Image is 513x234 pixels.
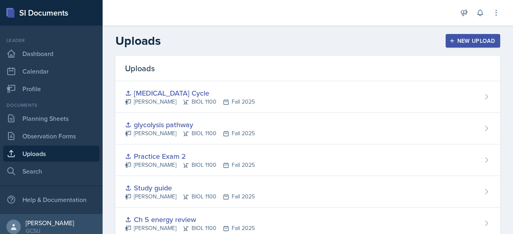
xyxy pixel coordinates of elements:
[125,214,255,225] div: Ch 5 energy review
[3,110,99,126] a: Planning Sheets
[125,88,255,98] div: [MEDICAL_DATA] Cycle
[3,102,99,109] div: Documents
[3,37,99,44] div: Leader
[125,192,255,201] div: [PERSON_NAME] BIOL 1100 Fall 2025
[3,81,99,97] a: Profile
[3,128,99,144] a: Observation Forms
[125,119,255,130] div: glycolysis pathway
[115,34,161,48] h2: Uploads
[3,63,99,79] a: Calendar
[125,182,255,193] div: Study guide
[451,38,495,44] div: New Upload
[115,144,500,176] a: Practice Exam 2 [PERSON_NAME]BIOL 1100Fall 2025
[115,113,500,144] a: glycolysis pathway [PERSON_NAME]BIOL 1100Fall 2025
[125,129,255,138] div: [PERSON_NAME] BIOL 1100 Fall 2025
[26,219,74,227] div: [PERSON_NAME]
[125,98,255,106] div: [PERSON_NAME] BIOL 1100 Fall 2025
[125,224,255,232] div: [PERSON_NAME] BIOL 1100 Fall 2025
[115,56,500,81] div: Uploads
[115,176,500,208] a: Study guide [PERSON_NAME]BIOL 1100Fall 2025
[3,163,99,179] a: Search
[125,151,255,162] div: Practice Exam 2
[3,146,99,162] a: Uploads
[115,81,500,113] a: [MEDICAL_DATA] Cycle [PERSON_NAME]BIOL 1100Fall 2025
[446,34,501,48] button: New Upload
[125,161,255,169] div: [PERSON_NAME] BIOL 1100 Fall 2025
[3,46,99,62] a: Dashboard
[3,192,99,208] div: Help & Documentation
